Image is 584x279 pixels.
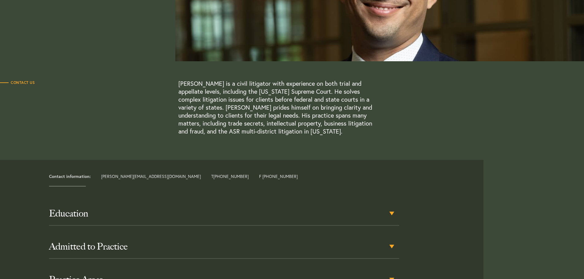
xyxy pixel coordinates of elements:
h3: Admitted to Practice [49,241,399,252]
p: [PERSON_NAME] is a civil litigator with experience on both trial and appellate levels, including ... [178,80,375,135]
a: [PERSON_NAME][EMAIL_ADDRESS][DOMAIN_NAME] [101,173,201,179]
span: F [PHONE_NUMBER] [259,174,298,179]
h3: Education [49,208,399,219]
a: [PHONE_NUMBER] [213,173,249,179]
strong: Contact information: [49,173,91,179]
span: T [211,174,249,179]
